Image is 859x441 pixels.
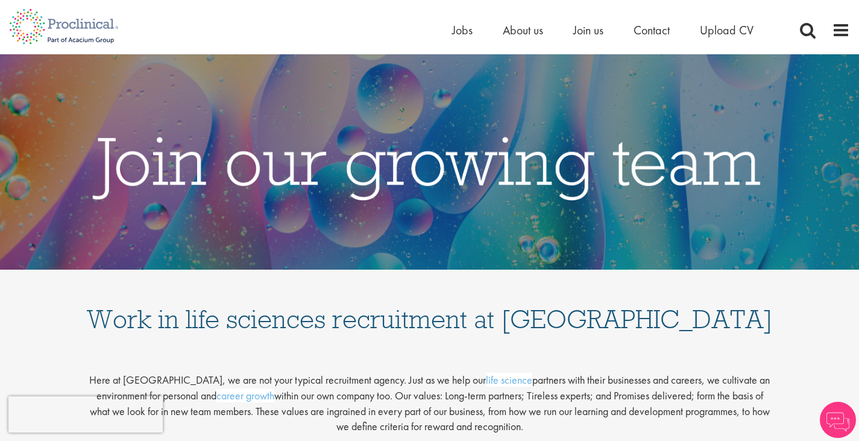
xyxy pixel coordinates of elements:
[634,22,670,38] a: Contact
[820,402,856,438] img: Chatbot
[86,363,773,434] p: Here at [GEOGRAPHIC_DATA], we are not your typical recruitment agency. Just as we help our partne...
[573,22,603,38] a: Join us
[452,22,473,38] a: Jobs
[486,373,532,387] a: life science
[8,396,163,433] iframe: reCAPTCHA
[503,22,543,38] a: About us
[216,389,274,402] a: career growth
[86,282,773,332] h1: Work in life sciences recruitment at [GEOGRAPHIC_DATA]
[700,22,754,38] a: Upload CV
